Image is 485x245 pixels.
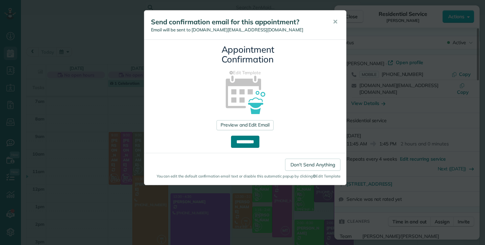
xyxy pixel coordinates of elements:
span: Email will be sent to [DOMAIN_NAME][EMAIL_ADDRESS][DOMAIN_NAME] [151,27,304,32]
a: Edit Template [149,70,341,76]
span: ✕ [333,18,338,26]
small: You can edit the default confirmation email text or disable this automatic popup by clicking Edit... [150,173,340,179]
a: Don't Send Anything [285,159,340,171]
a: Preview and Edit Email [216,120,274,130]
h3: Appointment Confirmation [222,45,269,64]
h5: Send confirmation email for this appointment? [151,17,323,27]
img: appointment_confirmation_icon-141e34405f88b12ade42628e8c248340957700ab75a12ae832a8710e9b578dc5.png [215,64,275,124]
